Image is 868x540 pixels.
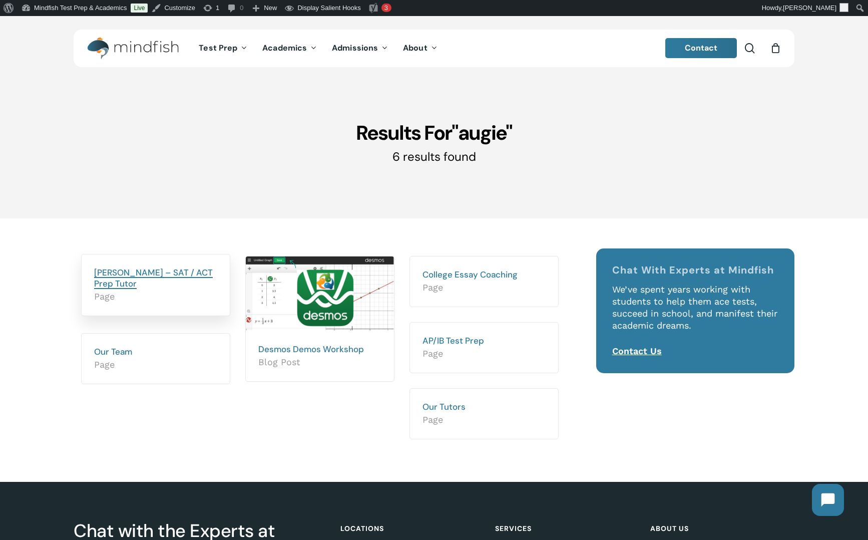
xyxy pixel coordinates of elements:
[199,43,237,53] span: Test Prep
[246,256,394,332] img: desmos demos 1
[324,44,395,53] a: Admissions
[422,335,484,346] a: AP/IB Test Prep
[340,519,481,537] h4: Locations
[384,4,388,12] span: 3
[94,267,213,289] a: [PERSON_NAME] – SAT / ACT Prep Tutor
[650,519,791,537] h4: About Us
[612,284,779,345] p: We’ve spent years working with students to help them ace tests, succeed in school, and manifest t...
[94,346,132,357] a: Our Team
[403,43,427,53] span: About
[191,44,255,53] a: Test Prep
[262,43,307,53] span: Academics
[422,348,546,360] span: Page
[770,43,781,54] a: Cart
[74,120,794,145] h1: Results For
[255,44,324,53] a: Academics
[392,149,476,164] span: 6 results found
[665,38,737,58] a: Contact
[94,291,217,303] span: Page
[94,359,217,371] span: Page
[258,356,381,368] span: Blog Post
[74,30,794,67] header: Main Menu
[395,44,445,53] a: About
[422,282,546,294] span: Page
[783,4,836,12] span: [PERSON_NAME]
[422,414,546,426] span: Page
[258,344,364,355] a: Desmos Demos Workshop
[332,43,378,53] span: Admissions
[422,401,466,412] a: Our Tutors
[612,346,662,356] a: Contact Us
[131,4,148,13] a: Live
[191,30,445,67] nav: Main Menu
[495,519,636,537] h4: Services
[422,269,518,280] a: College Essay Coaching
[802,474,854,526] iframe: Chatbot
[452,120,512,146] span: "augie"
[685,43,718,53] span: Contact
[612,264,779,276] h4: Chat With Experts at Mindfish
